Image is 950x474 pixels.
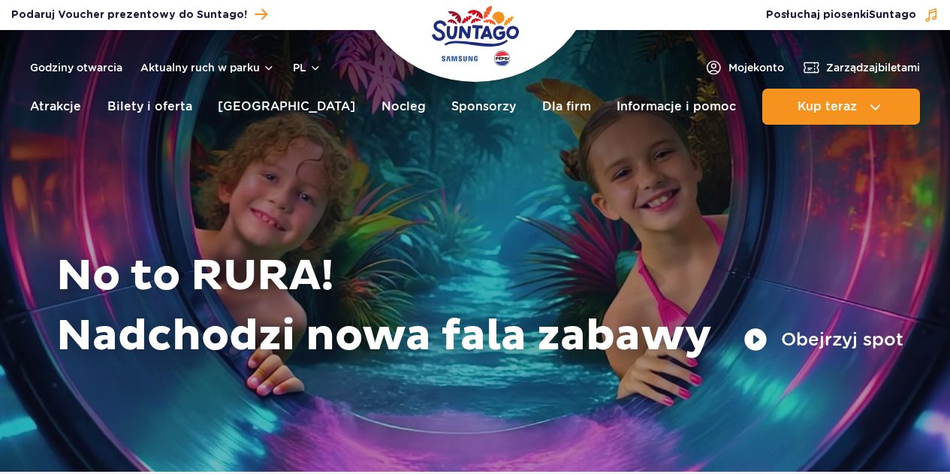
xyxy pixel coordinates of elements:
[869,10,916,20] span: Suntago
[11,8,247,23] span: Podaruj Voucher prezentowy do Suntago!
[762,89,920,125] button: Kup teraz
[802,59,920,77] a: Zarządzajbiletami
[728,60,784,75] span: Moje konto
[218,89,355,125] a: [GEOGRAPHIC_DATA]
[617,89,736,125] a: Informacje i pomoc
[30,60,122,75] a: Godziny otwarcia
[826,60,920,75] span: Zarządzaj biletami
[382,89,426,125] a: Nocleg
[766,8,916,23] span: Posłuchaj piosenki
[451,89,516,125] a: Sponsorzy
[56,246,903,367] h1: No to RURA! Nadchodzi nowa fala zabawy
[30,89,81,125] a: Atrakcje
[293,60,321,75] button: pl
[704,59,784,77] a: Mojekonto
[11,5,267,25] a: Podaruj Voucher prezentowy do Suntago!
[140,62,275,74] button: Aktualny ruch w parku
[766,8,939,23] button: Posłuchaj piosenkiSuntago
[743,328,903,352] button: Obejrzyj spot
[798,100,857,113] span: Kup teraz
[542,89,591,125] a: Dla firm
[107,89,192,125] a: Bilety i oferta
